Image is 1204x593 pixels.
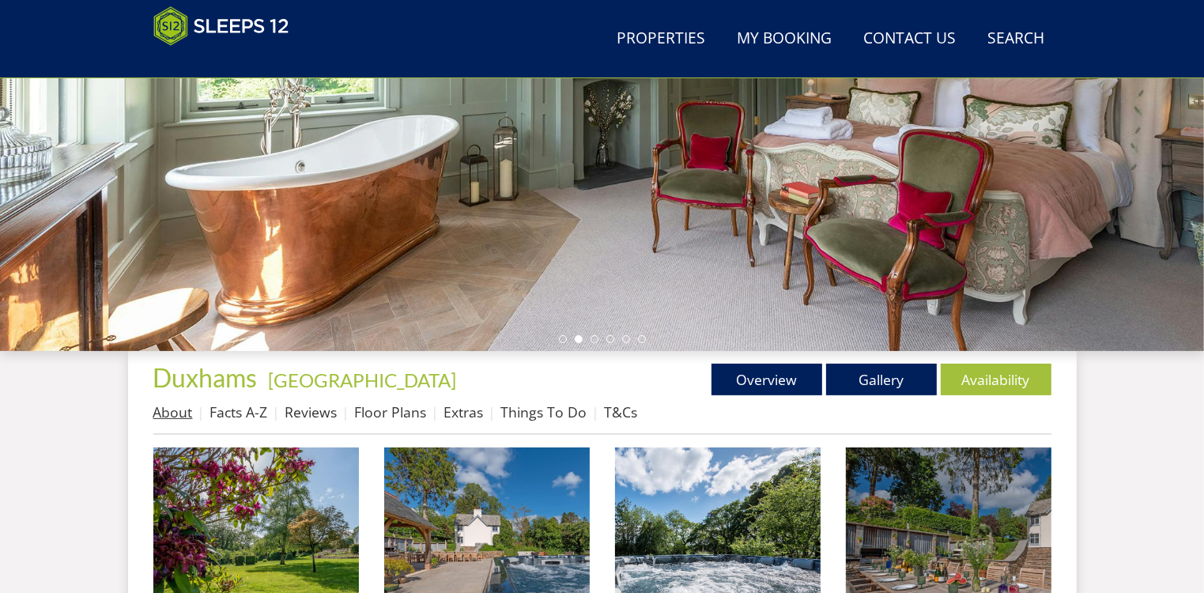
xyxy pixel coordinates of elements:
[941,364,1051,395] a: Availability
[605,402,638,421] a: T&Cs
[444,402,484,421] a: Extras
[153,6,289,46] img: Sleeps 12
[858,21,963,57] a: Contact Us
[982,21,1051,57] a: Search
[262,368,457,391] span: -
[355,402,427,421] a: Floor Plans
[153,402,193,421] a: About
[731,21,839,57] a: My Booking
[210,402,268,421] a: Facts A-Z
[285,402,338,421] a: Reviews
[711,364,822,395] a: Overview
[611,21,712,57] a: Properties
[153,362,262,393] a: Duxhams
[269,368,457,391] a: [GEOGRAPHIC_DATA]
[501,402,587,421] a: Things To Do
[145,55,311,69] iframe: Customer reviews powered by Trustpilot
[153,362,258,393] span: Duxhams
[826,364,937,395] a: Gallery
